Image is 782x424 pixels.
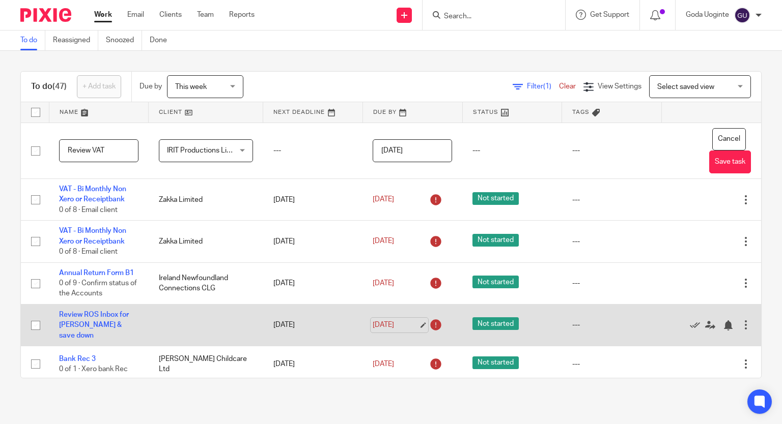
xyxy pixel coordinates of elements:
a: Email [127,10,144,20]
a: VAT - Bi Monthly Non Xero or Receiptbank [59,227,126,245]
a: Reassigned [53,31,98,50]
span: (47) [52,82,67,90]
a: VAT - Bi Monthly Non Xero or Receiptbank [59,186,126,203]
td: [DATE] [263,221,363,262]
span: 0 of 8 · Email client [59,248,118,255]
span: Tags [572,109,590,115]
td: [DATE] [263,304,363,346]
td: Zakka Limited [149,179,263,221]
td: [DATE] [263,262,363,304]
button: Save task [709,150,751,173]
div: --- [572,278,652,288]
a: Team [197,10,214,20]
td: [DATE] [263,346,363,382]
span: Not started [472,317,519,330]
span: (1) [543,83,551,90]
a: Done [150,31,175,50]
td: --- [263,123,363,179]
a: Reports [229,10,255,20]
button: Cancel [712,128,746,151]
span: [DATE] [373,196,394,203]
div: --- [572,236,652,247]
span: IRIT Productions Limited [167,147,245,154]
input: Use the arrow keys to pick a date [373,139,452,162]
h1: To do [31,81,67,92]
span: Not started [472,234,519,247]
td: [DATE] [263,179,363,221]
span: 0 of 8 · Email client [59,206,118,214]
td: --- [462,123,562,179]
td: Ireland Newfoundland Connections CLG [149,262,263,304]
div: --- [572,359,652,369]
span: [DATE] [373,238,394,245]
a: + Add task [77,75,121,98]
a: Annual Return Form B1 [59,269,134,277]
img: svg%3E [734,7,750,23]
span: Not started [472,192,519,205]
span: View Settings [598,83,641,90]
a: To do [20,31,45,50]
a: Mark as done [690,320,705,330]
a: Clients [159,10,182,20]
a: Work [94,10,112,20]
td: --- [562,123,662,179]
span: Filter [527,83,559,90]
p: Goda Uoginte [686,10,729,20]
div: --- [572,320,652,330]
span: [DATE] [373,280,394,287]
a: Bank Rec 3 [59,355,96,362]
span: Not started [472,356,519,369]
span: Not started [472,276,519,288]
span: Get Support [590,11,629,18]
input: Task name [59,139,138,162]
span: 0 of 9 · Confirm status of the Accounts [59,280,137,297]
span: [DATE] [373,360,394,368]
span: This week [175,83,207,90]
p: Due by [139,81,162,92]
a: Review ROS Inbox for [PERSON_NAME] & save down [59,311,129,339]
td: Zakka Limited [149,221,263,262]
img: Pixie [20,8,71,22]
div: --- [572,195,652,205]
td: [PERSON_NAME] Childcare Ltd [149,346,263,382]
span: Select saved view [657,83,714,90]
input: Search [443,12,535,21]
a: Clear [559,83,576,90]
a: Snoozed [106,31,142,50]
span: 0 of 1 · Xero bank Rec [59,366,128,373]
